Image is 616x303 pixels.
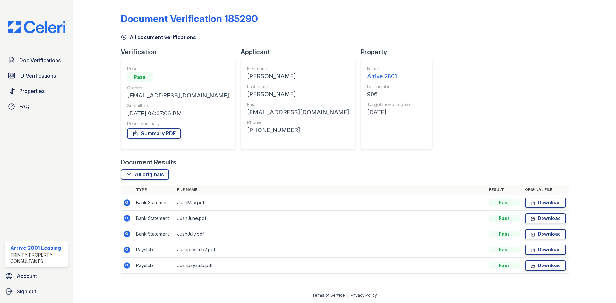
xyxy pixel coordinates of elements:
div: Result [127,65,229,72]
a: ID Verifications [5,69,68,82]
td: Paystub [133,242,175,258]
span: Properties [19,87,45,95]
div: Pass [489,262,520,269]
th: Original file [522,185,569,195]
a: All document verifications [121,33,196,41]
div: Pass [489,215,520,222]
div: [PERSON_NAME] [247,90,349,99]
div: [EMAIL_ADDRESS][DOMAIN_NAME] [247,108,349,117]
a: Privacy Policy [351,293,377,298]
div: Submitted [127,103,229,109]
div: Phone [247,119,349,126]
td: Juanpaystub2.pdf [175,242,486,258]
th: File name [175,185,486,195]
td: JuanJuly.pdf [175,226,486,242]
div: | [347,293,348,298]
div: [DATE] 04:07:06 PM [127,109,229,118]
td: Bank Statement [133,195,175,211]
a: Doc Verifications [5,54,68,67]
div: Target move in date [367,101,410,108]
a: All originals [121,169,169,180]
div: Document Results [121,158,176,167]
div: Pass [489,247,520,253]
a: Sign out [3,285,71,298]
div: Arrive 2801 [367,72,410,81]
div: Pass [489,231,520,237]
div: [PHONE_NUMBER] [247,126,349,135]
span: Sign out [17,288,36,295]
a: Download [525,198,566,208]
span: Account [17,272,37,280]
a: Properties [5,85,68,97]
a: Download [525,229,566,239]
span: ID Verifications [19,72,56,80]
div: Email [247,101,349,108]
a: Download [525,245,566,255]
td: JuanMay.pdf [175,195,486,211]
td: Juanpaystub.pdf [175,258,486,274]
div: Creator [127,85,229,91]
td: JuanJune.pdf [175,211,486,226]
td: Paystub [133,258,175,274]
a: Terms of Service [312,293,345,298]
div: 906 [367,90,410,99]
td: Bank Statement [133,226,175,242]
div: Pass [489,199,520,206]
a: Download [525,213,566,223]
div: First name [247,65,349,72]
span: FAQ [19,103,30,110]
div: Name [367,65,410,72]
div: Verification [121,47,241,56]
a: Summary PDF [127,128,181,139]
span: Doc Verifications [19,56,61,64]
div: [DATE] [367,108,410,117]
div: [EMAIL_ADDRESS][DOMAIN_NAME] [127,91,229,100]
div: Result summary [127,121,229,127]
a: Download [525,260,566,271]
th: Result [486,185,522,195]
div: Pass [127,72,153,82]
div: Arrive 2801 Leasing [10,244,65,252]
div: Unit number [367,83,410,90]
a: Name Arrive 2801 [367,65,410,81]
div: Last name [247,83,349,90]
div: Trinity Property Consultants [10,252,65,265]
div: Applicant [241,47,361,56]
div: Property [361,47,438,56]
img: CE_Logo_Blue-a8612792a0a2168367f1c8372b55b34899dd931a85d93a1a3d3e32e68fde9ad4.png [3,21,71,33]
th: Type [133,185,175,195]
a: FAQ [5,100,68,113]
div: [PERSON_NAME] [247,72,349,81]
div: Document Verification 185290 [121,13,258,24]
a: Account [3,270,71,282]
td: Bank Statement [133,211,175,226]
